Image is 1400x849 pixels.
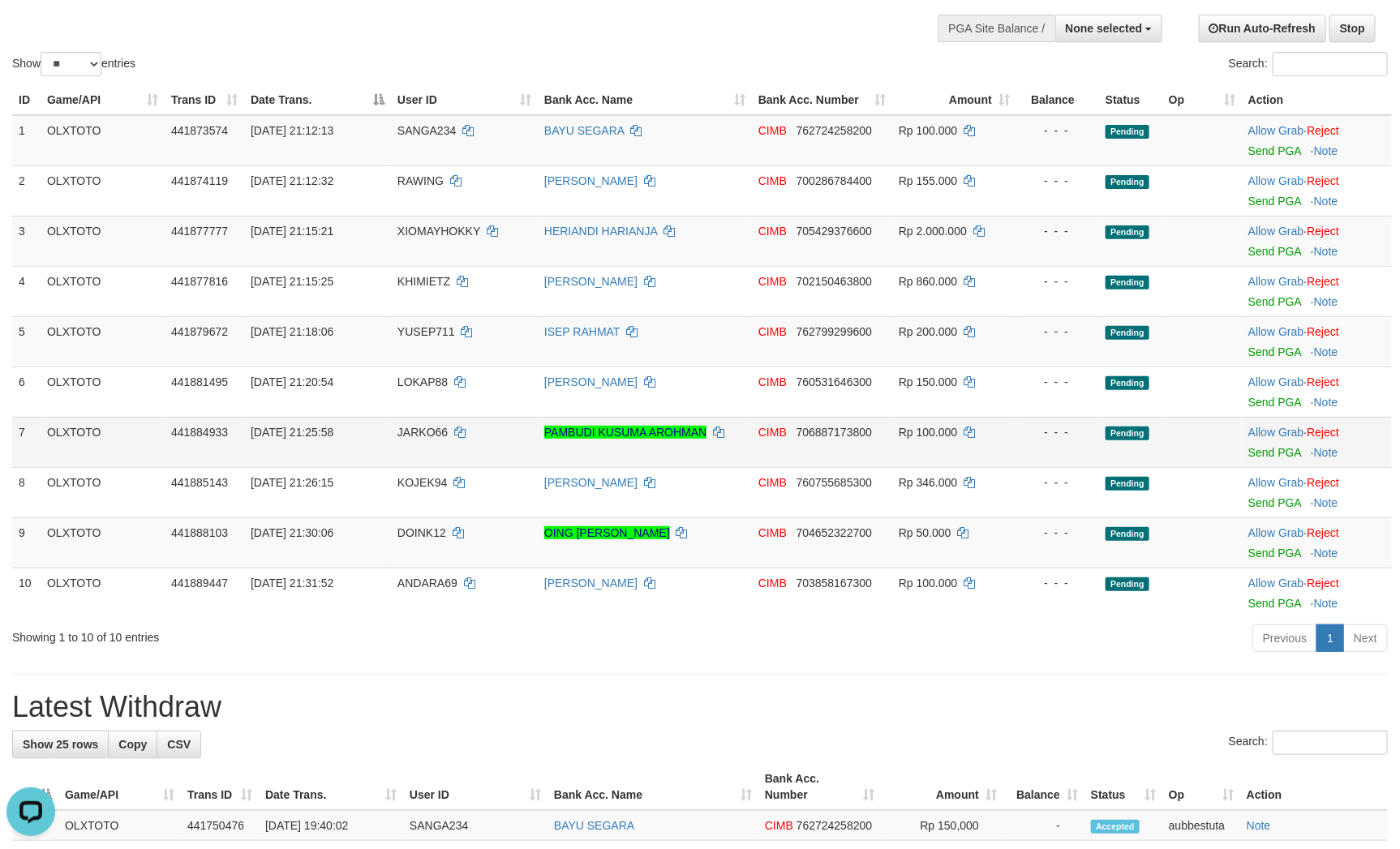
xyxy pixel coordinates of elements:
div: - - - [1023,575,1093,591]
div: - - - [1023,223,1093,239]
a: Note [1314,547,1338,560]
td: 6 [12,367,41,417]
td: 5 [12,316,41,367]
span: Copy [118,738,147,751]
span: Pending [1106,427,1149,440]
td: · [1242,417,1392,467]
td: · [1242,216,1392,266]
td: · [1242,367,1392,417]
span: 441879672 [171,325,228,338]
th: ID [12,85,41,115]
a: [PERSON_NAME] [544,174,638,187]
span: Copy 700286784400 to clipboard [797,174,872,187]
a: Send PGA [1248,245,1301,258]
a: [PERSON_NAME] [544,476,638,489]
a: Send PGA [1248,144,1301,157]
a: Allow Grab [1248,225,1303,238]
span: 441881495 [171,375,228,388]
a: Send PGA [1248,345,1301,358]
span: DOINK12 [397,526,446,539]
a: Send PGA [1248,597,1301,610]
div: - - - [1023,374,1093,390]
label: Show entries [12,52,135,76]
a: Show 25 rows [12,731,109,758]
span: 441888103 [171,526,228,539]
span: · [1248,526,1307,539]
th: Amount: activate to sort column ascending [881,764,1003,810]
span: 441877777 [171,225,228,238]
span: 441873574 [171,124,228,137]
th: Trans ID: activate to sort column ascending [181,764,259,810]
span: Copy 704652322700 to clipboard [797,526,872,539]
a: [PERSON_NAME] [544,577,638,590]
td: OLXTOTO [41,417,165,467]
a: Send PGA [1248,195,1301,208]
span: Rp 150.000 [899,375,957,388]
span: Copy 705429376600 to clipboard [797,225,872,238]
td: - [1003,810,1084,841]
span: [DATE] 21:30:06 [251,526,333,539]
span: KHIMIETZ [397,275,450,288]
span: Pending [1106,577,1149,591]
div: - - - [1023,474,1093,491]
a: Note [1314,245,1338,258]
a: Copy [108,731,157,758]
span: CIMB [758,225,787,238]
span: Copy 702150463800 to clipboard [797,275,872,288]
span: [DATE] 21:20:54 [251,375,333,388]
button: Open LiveChat chat widget [6,6,55,55]
span: CIMB [758,577,787,590]
th: Status [1099,85,1162,115]
td: OLXTOTO [41,266,165,316]
td: 7 [12,417,41,467]
td: 10 [12,568,41,618]
span: Rp 100.000 [899,124,957,137]
span: YUSEP711 [397,325,455,338]
th: Date Trans.: activate to sort column ascending [259,764,403,810]
span: CIMB [758,124,787,137]
span: 441877816 [171,275,228,288]
div: - - - [1023,173,1093,189]
span: Pending [1106,125,1149,139]
td: · [1242,467,1392,517]
a: Send PGA [1248,496,1301,509]
span: CIMB [758,375,787,388]
select: Showentries [41,52,101,76]
span: [DATE] 21:15:21 [251,225,333,238]
input: Search: [1273,731,1388,755]
span: Copy 706887173800 to clipboard [797,426,872,439]
span: Pending [1106,527,1149,541]
span: [DATE] 21:12:32 [251,174,333,187]
th: Game/API: activate to sort column ascending [41,85,165,115]
a: [PERSON_NAME] [544,375,638,388]
span: · [1248,275,1307,288]
td: · [1242,568,1392,618]
a: Previous [1252,624,1317,652]
th: User ID: activate to sort column ascending [391,85,538,115]
a: ISEP RAHMAT [544,325,620,338]
td: 1 [12,115,41,166]
span: Pending [1106,376,1149,390]
th: Date Trans.: activate to sort column descending [244,85,391,115]
span: Rp 100.000 [899,426,957,439]
span: Pending [1106,175,1149,189]
td: OLXTOTO [41,115,165,166]
div: - - - [1023,324,1093,340]
div: - - - [1023,273,1093,289]
td: aubbestuta [1162,810,1240,841]
span: Rp 2.000.000 [899,225,967,238]
td: 4 [12,266,41,316]
td: 2 [12,165,41,216]
a: Allow Grab [1248,375,1303,388]
a: Note [1314,396,1338,409]
td: OLXTOTO [58,810,181,841]
span: None selected [1066,22,1143,35]
span: XIOMAYHOKKY [397,225,480,238]
span: [DATE] 21:15:25 [251,275,333,288]
span: Pending [1106,477,1149,491]
span: · [1248,225,1307,238]
td: · [1242,316,1392,367]
a: Reject [1307,325,1339,338]
td: OLXTOTO [41,568,165,618]
span: RAWING [397,174,444,187]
